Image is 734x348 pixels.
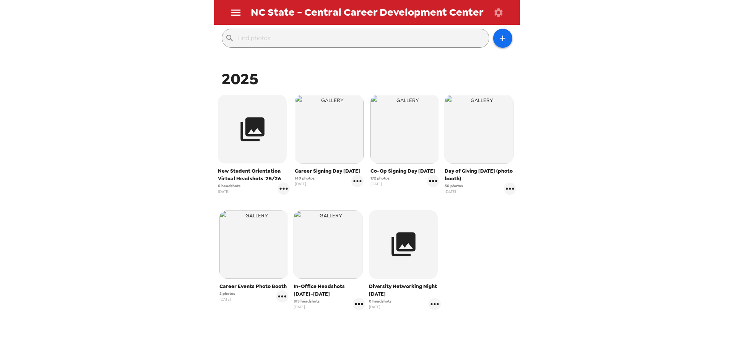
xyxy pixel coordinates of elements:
[276,290,288,303] button: gallery menu
[370,167,439,175] span: Co-Op Signing Day [DATE]
[278,183,290,195] button: gallery menu
[445,95,513,163] img: gallery
[295,167,364,175] span: Career Signing Day [DATE]
[294,210,362,279] img: gallery
[427,175,439,187] button: gallery menu
[369,283,441,298] span: Diversity Networking Night [DATE]
[222,69,258,89] span: 2025
[445,183,463,189] span: 50 photos
[219,283,288,290] span: Career Events Photo Booth
[295,175,315,181] span: 140 photos
[504,183,516,195] button: gallery menu
[219,291,235,296] span: 2 photos
[218,183,240,189] span: 0 headshots
[369,304,391,310] span: [DATE]
[445,167,516,183] span: Day of Giving [DATE] (photo booth)
[295,95,364,163] img: gallery
[251,7,484,18] span: NC State - Central Career Development Center
[370,175,390,181] span: 172 photos
[218,189,240,194] span: [DATE]
[429,298,441,310] button: gallery menu
[351,175,364,187] button: gallery menu
[445,189,463,194] span: [DATE]
[294,283,365,298] span: In-Office Headshots [DATE]-[DATE]
[218,167,290,183] span: New Student Orientation Virtual Headshots '25/26
[237,32,486,44] input: Find photos
[295,181,315,187] span: [DATE]
[353,298,365,310] button: gallery menu
[369,298,391,304] span: 0 headshots
[294,298,320,304] span: 813 headshots
[294,304,320,310] span: [DATE]
[219,210,288,279] img: gallery
[219,296,235,302] span: [DATE]
[370,95,439,163] img: gallery
[370,181,390,187] span: [DATE]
